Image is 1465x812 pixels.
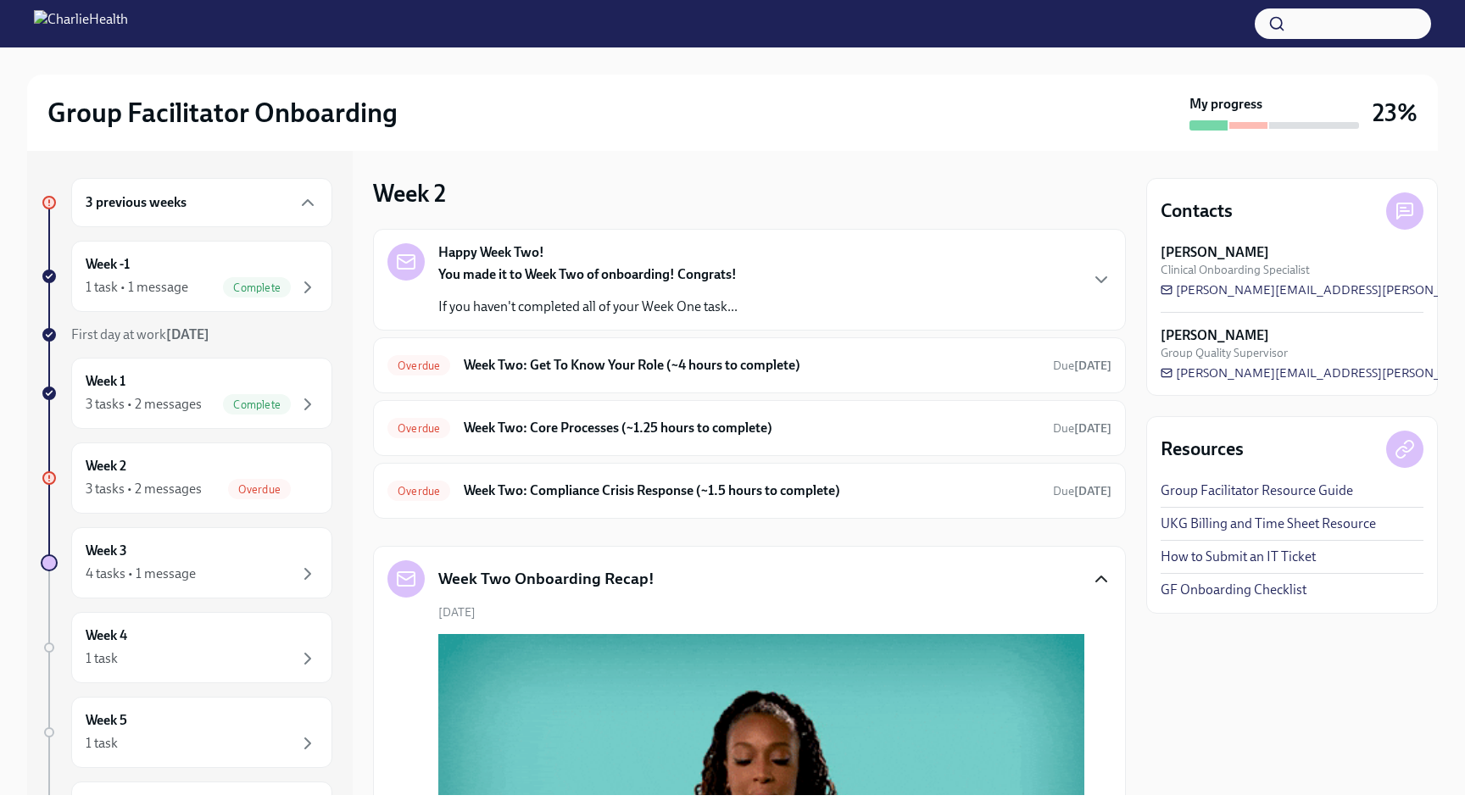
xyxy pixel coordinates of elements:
a: OverdueWeek Two: Compliance Crisis Response (~1.5 hours to complete)Due[DATE] [387,477,1111,504]
a: Week 13 tasks • 2 messagesComplete [41,358,332,429]
span: Due [1053,484,1111,498]
span: Due [1053,421,1111,436]
span: Overdue [387,422,450,435]
h2: Group Facilitator Onboarding [47,96,398,130]
strong: [DATE] [166,326,209,342]
strong: Happy Week Two! [438,243,544,262]
a: OverdueWeek Two: Core Processes (~1.25 hours to complete)Due[DATE] [387,414,1111,442]
a: Week 51 task [41,697,332,768]
h6: Week 3 [86,542,127,560]
span: Overdue [228,483,291,496]
a: Week 34 tasks • 1 message [41,527,332,598]
span: Clinical Onboarding Specialist [1161,262,1310,278]
span: Due [1053,359,1111,373]
h4: Resources [1161,437,1244,462]
span: Overdue [387,359,450,372]
span: Group Quality Supervisor [1161,345,1288,361]
h6: 3 previous weeks [86,193,187,212]
span: [DATE] [438,604,476,620]
div: 3 previous weeks [71,178,332,227]
strong: [DATE] [1074,359,1111,373]
h6: Week 1 [86,372,125,391]
div: 1 task • 1 message [86,278,188,297]
h6: Week 4 [86,626,127,645]
div: 4 tasks • 1 message [86,565,196,583]
span: Complete [223,398,291,411]
a: Week 41 task [41,612,332,683]
h5: Week Two Onboarding Recap! [438,568,655,590]
strong: [PERSON_NAME] [1161,326,1269,345]
span: Complete [223,281,291,294]
h6: Week Two: Compliance Crisis Response (~1.5 hours to complete) [464,481,1039,500]
h6: Week 2 [86,457,126,476]
a: OverdueWeek Two: Get To Know Your Role (~4 hours to complete)Due[DATE] [387,352,1111,379]
span: September 16th, 2025 09:00 [1053,358,1111,374]
div: 1 task [86,649,118,668]
img: CharlieHealth [34,10,128,37]
div: 3 tasks • 2 messages [86,395,202,414]
strong: [DATE] [1074,484,1111,498]
a: UKG Billing and Time Sheet Resource [1161,514,1376,533]
strong: My progress [1189,95,1262,114]
div: 3 tasks • 2 messages [86,480,202,498]
h3: Week 2 [373,178,446,209]
h3: 23% [1373,97,1418,128]
a: Group Facilitator Resource Guide [1161,481,1353,500]
div: 1 task [86,734,118,753]
h6: Week Two: Core Processes (~1.25 hours to complete) [464,419,1039,437]
p: If you haven't completed all of your Week One task... [438,298,738,316]
h4: Contacts [1161,198,1233,224]
strong: You made it to Week Two of onboarding! Congrats! [438,266,737,282]
span: September 16th, 2025 09:00 [1053,420,1111,437]
span: Overdue [387,485,450,498]
strong: [PERSON_NAME] [1161,243,1269,262]
strong: [DATE] [1074,421,1111,436]
span: September 16th, 2025 09:00 [1053,483,1111,499]
a: Week 23 tasks • 2 messagesOverdue [41,442,332,514]
a: GF Onboarding Checklist [1161,581,1306,599]
h6: Week Two: Get To Know Your Role (~4 hours to complete) [464,356,1039,375]
h6: Week 5 [86,711,127,730]
h6: Week -1 [86,255,130,274]
a: Week -11 task • 1 messageComplete [41,241,332,312]
a: First day at work[DATE] [41,325,332,344]
span: First day at work [71,326,209,342]
a: How to Submit an IT Ticket [1161,548,1316,566]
